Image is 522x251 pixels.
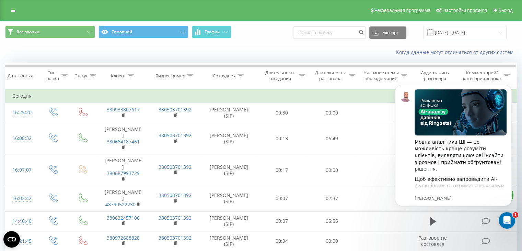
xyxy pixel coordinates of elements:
[43,70,59,81] div: Тип звонка
[415,70,455,81] div: Аудиозапись разговора
[257,211,307,231] td: 00:07
[257,123,307,154] td: 00:13
[307,123,357,154] td: 06:49
[442,8,487,13] span: Настройки профиля
[307,154,357,186] td: 00:00
[369,26,406,39] button: Экспорт
[201,154,257,186] td: [PERSON_NAME] (SIP)
[155,73,185,79] div: Бизнес номер
[293,26,366,39] input: Поиск по номеру
[5,89,517,103] td: Сегодня
[98,26,188,38] button: Основной
[159,215,192,221] a: 380503701392
[201,231,257,251] td: [PERSON_NAME] (SIP)
[107,138,140,145] a: 380664187461
[213,73,236,79] div: Сотрудник
[513,212,518,218] span: 1
[257,186,307,211] td: 00:07
[374,8,430,13] span: Реферальная программа
[159,192,192,198] a: 380503701392
[307,186,357,211] td: 02:37
[307,211,357,231] td: 05:55
[12,215,31,228] div: 14:46:40
[3,231,20,248] button: Open CMP widget
[107,170,140,176] a: 380687993729
[201,123,257,154] td: [PERSON_NAME] (SIP)
[257,103,307,123] td: 00:30
[205,30,220,34] span: График
[16,29,39,35] span: Все звонки
[97,123,149,154] td: [PERSON_NAME]
[159,164,192,170] a: 380503701392
[363,70,399,81] div: Название схемы переадресации
[8,73,33,79] div: Дата звонка
[111,73,126,79] div: Клиент
[257,154,307,186] td: 00:17
[418,234,447,247] span: Разговор не состоялся
[97,154,149,186] td: [PERSON_NAME]
[201,211,257,231] td: [PERSON_NAME] (SIP)
[257,231,307,251] td: 00:34
[159,234,192,241] a: 380503701392
[12,132,31,145] div: 16:08:32
[192,26,231,38] button: График
[307,103,357,123] td: 00:00
[499,212,515,229] iframe: Intercom live chat
[107,234,140,241] a: 380972688828
[201,103,257,123] td: [PERSON_NAME] (SIP)
[498,8,513,13] span: Выход
[159,132,192,139] a: 380503701392
[107,106,140,113] a: 380933807617
[74,73,88,79] div: Статус
[5,26,95,38] button: Все звонки
[462,70,502,81] div: Комментарий/категория звонка
[307,231,357,251] td: 00:00
[105,201,136,208] a: 48790522230
[97,186,149,211] td: [PERSON_NAME]
[12,163,31,177] div: 16:07:07
[12,234,31,248] div: 14:21:45
[12,106,31,119] div: 16:25:20
[385,75,522,232] iframe: Intercom notifications повідомлення
[396,49,517,55] a: Когда данные могут отличаться от других систем
[313,70,347,81] div: Длительность разговора
[263,70,298,81] div: Длительность ожидания
[159,106,192,113] a: 380503701392
[107,215,140,221] a: 380632457106
[12,192,31,205] div: 16:02:42
[201,186,257,211] td: [PERSON_NAME] (SIP)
